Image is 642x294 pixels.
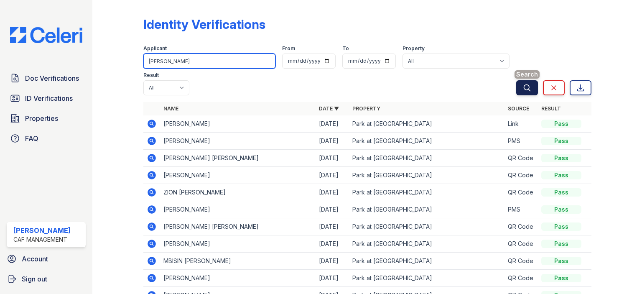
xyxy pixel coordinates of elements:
td: QR Code [504,184,538,201]
label: Result [143,72,159,79]
td: Link [504,115,538,133]
td: [PERSON_NAME] [160,270,316,287]
a: Property [352,105,380,112]
div: Pass [541,222,581,231]
a: FAQ [7,130,86,147]
td: Park at [GEOGRAPHIC_DATA] [349,201,504,218]
span: Sign out [22,274,47,284]
td: Park at [GEOGRAPHIC_DATA] [349,235,504,253]
td: [PERSON_NAME] [PERSON_NAME] [160,218,316,235]
span: Account [22,254,48,264]
td: PMS [504,133,538,150]
td: [PERSON_NAME] [160,133,316,150]
button: Search [516,80,538,95]
label: Property [403,45,425,52]
span: Doc Verifications [25,73,79,83]
label: To [342,45,349,52]
td: [PERSON_NAME] [160,115,316,133]
td: [DATE] [316,235,349,253]
td: QR Code [504,253,538,270]
div: Pass [541,154,581,162]
a: Properties [7,110,86,127]
td: QR Code [504,235,538,253]
a: Result [541,105,561,112]
td: PMS [504,201,538,218]
img: CE_Logo_Blue-a8612792a0a2168367f1c8372b55b34899dd931a85d93a1a3d3e32e68fde9ad4.png [3,27,89,43]
span: Properties [25,113,58,123]
td: [PERSON_NAME] [160,235,316,253]
div: Pass [541,257,581,265]
td: [DATE] [316,133,349,150]
a: Date ▼ [319,105,339,112]
a: Sign out [3,271,89,287]
div: Identity Verifications [143,17,265,32]
td: Park at [GEOGRAPHIC_DATA] [349,218,504,235]
td: [DATE] [316,167,349,184]
td: [PERSON_NAME] [160,201,316,218]
a: Name [163,105,178,112]
label: From [282,45,295,52]
label: Applicant [143,45,167,52]
td: [DATE] [316,150,349,167]
td: Park at [GEOGRAPHIC_DATA] [349,184,504,201]
div: Pass [541,171,581,179]
td: [DATE] [316,184,349,201]
td: [DATE] [316,218,349,235]
td: ZION [PERSON_NAME] [160,184,316,201]
span: Search [515,70,540,79]
td: Park at [GEOGRAPHIC_DATA] [349,133,504,150]
td: [DATE] [316,253,349,270]
div: Pass [541,274,581,282]
td: [PERSON_NAME] [PERSON_NAME] [160,150,316,167]
td: Park at [GEOGRAPHIC_DATA] [349,167,504,184]
a: Doc Verifications [7,70,86,87]
a: Source [508,105,529,112]
td: QR Code [504,270,538,287]
span: FAQ [25,133,38,143]
td: QR Code [504,218,538,235]
div: Pass [541,120,581,128]
td: MBISIN [PERSON_NAME] [160,253,316,270]
div: [PERSON_NAME] [13,225,71,235]
td: QR Code [504,167,538,184]
a: Account [3,251,89,267]
a: ID Verifications [7,90,86,107]
input: Search by name or phone number [143,54,275,69]
td: Park at [GEOGRAPHIC_DATA] [349,150,504,167]
td: Park at [GEOGRAPHIC_DATA] [349,115,504,133]
td: Park at [GEOGRAPHIC_DATA] [349,253,504,270]
div: Pass [541,137,581,145]
div: Pass [541,240,581,248]
td: Park at [GEOGRAPHIC_DATA] [349,270,504,287]
td: QR Code [504,150,538,167]
div: Pass [541,205,581,214]
div: Pass [541,188,581,197]
div: CAF Management [13,235,71,244]
td: [DATE] [316,115,349,133]
td: [PERSON_NAME] [160,167,316,184]
td: [DATE] [316,201,349,218]
span: ID Verifications [25,93,73,103]
td: [DATE] [316,270,349,287]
